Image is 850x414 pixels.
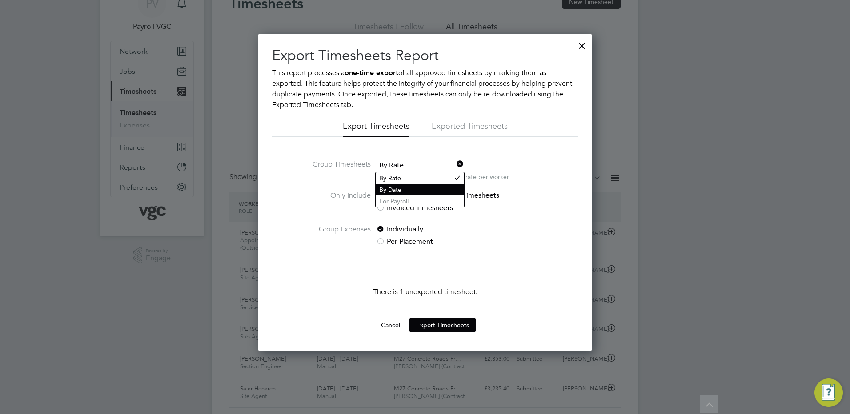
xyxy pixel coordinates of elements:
[376,203,525,213] label: Invoiced Timesheets
[272,46,578,65] h2: Export Timesheets Report
[272,287,578,297] p: There is 1 unexported timesheet.
[376,224,525,235] label: Individually
[409,318,476,332] button: Export Timesheets
[432,121,508,137] li: Exported Timesheets
[814,378,843,407] button: Engage Resource Center
[304,159,371,179] label: Group Timesheets
[304,190,371,213] label: Only Include
[376,159,464,172] span: By Rate
[343,121,409,137] li: Export Timesheets
[345,68,398,77] b: one-time export
[376,184,464,195] li: By Date
[376,236,525,247] label: Per Placement
[376,172,464,184] li: By Rate
[374,318,407,332] button: Cancel
[304,224,371,247] label: Group Expenses
[376,195,464,207] li: For Payroll
[272,68,578,110] p: This report processes a of all approved timesheets by marking them as exported. This feature help...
